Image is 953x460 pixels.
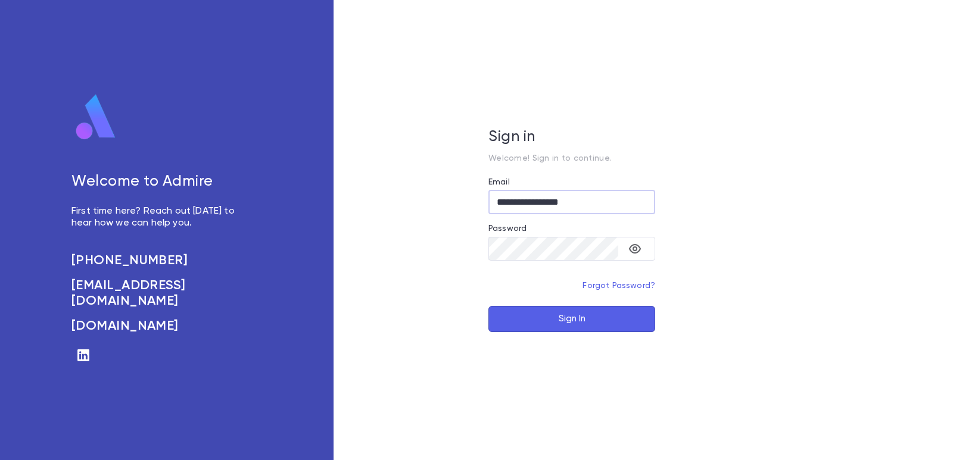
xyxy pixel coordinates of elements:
[71,93,120,141] img: logo
[488,129,655,146] h5: Sign in
[71,253,248,268] a: [PHONE_NUMBER]
[583,281,655,290] a: Forgot Password?
[488,224,527,233] label: Password
[488,306,655,332] button: Sign In
[488,154,655,163] p: Welcome! Sign in to continue.
[71,173,248,191] h5: Welcome to Admire
[623,237,647,261] button: toggle password visibility
[488,177,510,187] label: Email
[71,318,248,334] a: [DOMAIN_NAME]
[71,205,248,229] p: First time here? Reach out [DATE] to hear how we can help you.
[71,278,248,309] a: [EMAIL_ADDRESS][DOMAIN_NAME]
